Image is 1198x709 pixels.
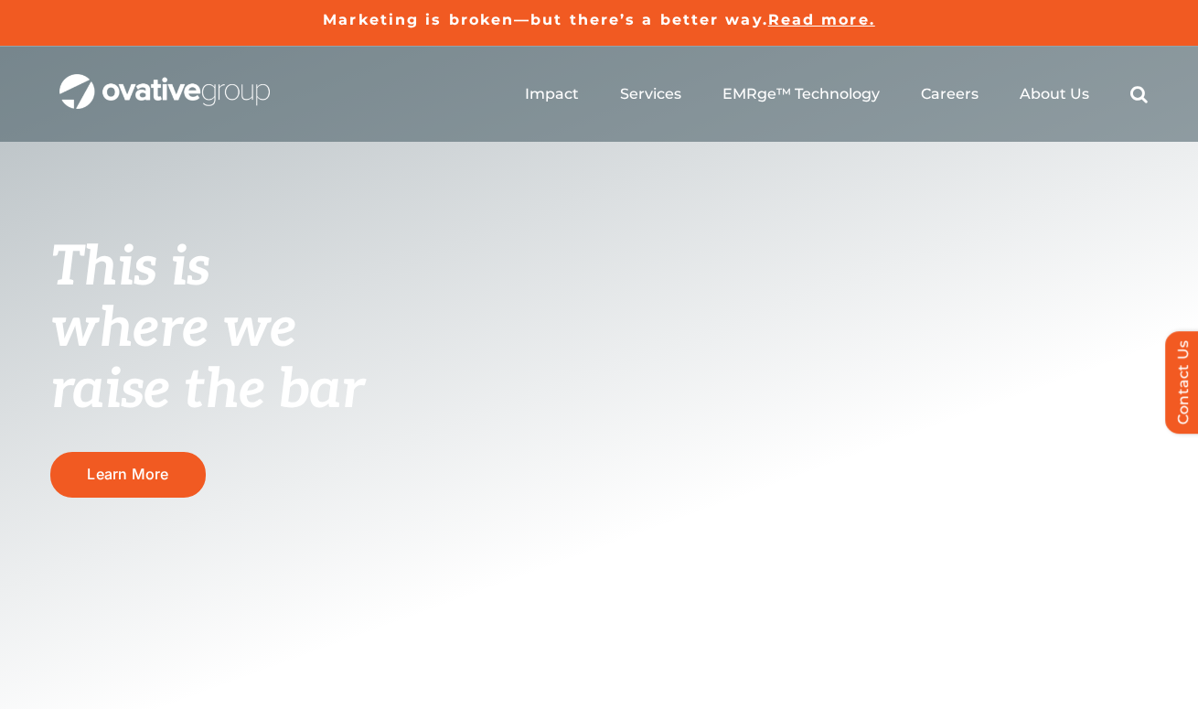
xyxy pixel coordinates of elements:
a: Services [620,85,681,103]
a: Careers [921,85,979,103]
a: Impact [525,85,579,103]
a: OG_Full_horizontal_WHT [59,72,270,90]
span: Learn More [87,466,168,483]
a: Read more. [768,11,875,28]
a: Marketing is broken—but there’s a better way. [323,11,768,28]
span: where we raise the bar [50,296,364,424]
a: Search [1130,85,1148,103]
span: This is [50,235,209,301]
a: EMRge™ Technology [722,85,880,103]
nav: Menu [525,65,1148,124]
a: About Us [1020,85,1089,103]
a: Learn More [50,452,206,497]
